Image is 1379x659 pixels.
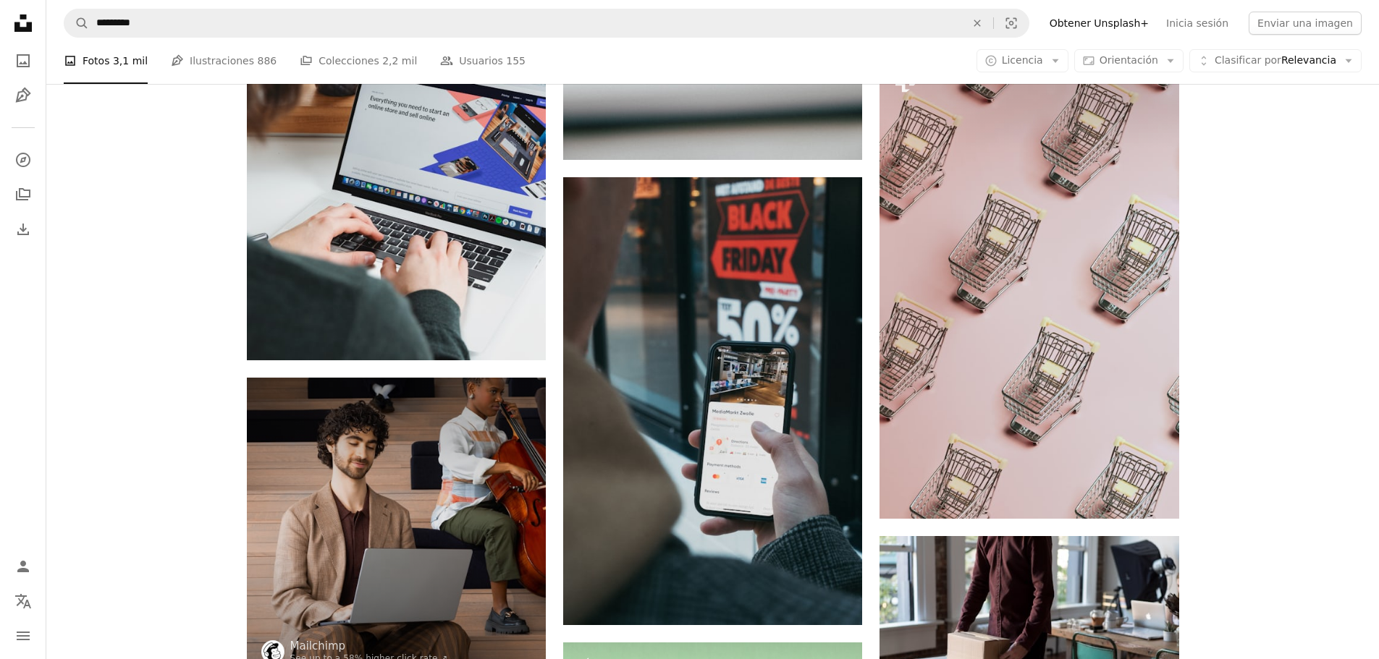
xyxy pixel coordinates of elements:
[9,9,38,41] a: Inicio — Unsplash
[1215,54,1281,66] span: Clasificar por
[247,520,546,533] a: Hombre con computadora portátil y mujer tocando el violonchelo
[563,394,862,407] a: Persona sosteniendo un teléfono inteligente Samsung Android negro
[1157,12,1237,35] a: Inicia sesión
[9,81,38,110] a: Ilustraciones
[1002,54,1043,66] span: Licencia
[880,281,1178,294] a: Un grupo de carritos de compras sentados encima de una superficie rosa
[977,49,1068,72] button: Licencia
[506,53,526,69] span: 155
[247,129,546,142] a: Persona usando MacBook Pro en White Table
[64,9,89,37] button: Buscar en Unsplash
[961,9,993,37] button: Borrar
[257,53,277,69] span: 886
[9,621,38,650] button: Menú
[1249,12,1362,35] button: Enviar una imagen
[9,552,38,581] a: Iniciar sesión / Registrarse
[9,46,38,75] a: Fotos
[9,215,38,244] a: Historial de descargas
[9,145,38,174] a: Explorar
[1041,12,1157,35] a: Obtener Unsplash+
[290,639,448,653] a: Mailchimp
[9,180,38,209] a: Colecciones
[300,38,417,84] a: Colecciones 2,2 mil
[880,56,1178,519] img: Un grupo de carritos de compras sentados encima de una superficie rosa
[1215,54,1336,68] span: Relevancia
[880,629,1178,642] a: Persona sosteniendo una caja de cartón sobre la mesa
[563,177,862,625] img: Persona sosteniendo un teléfono inteligente Samsung Android negro
[1100,54,1158,66] span: Orientación
[64,9,1029,38] form: Encuentra imágenes en todo el sitio
[994,9,1029,37] button: Búsqueda visual
[382,53,417,69] span: 2,2 mil
[1189,49,1362,72] button: Clasificar porRelevancia
[1074,49,1184,72] button: Orientación
[171,38,277,84] a: Ilustraciones 886
[440,38,526,84] a: Usuarios 155
[9,587,38,616] button: Idioma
